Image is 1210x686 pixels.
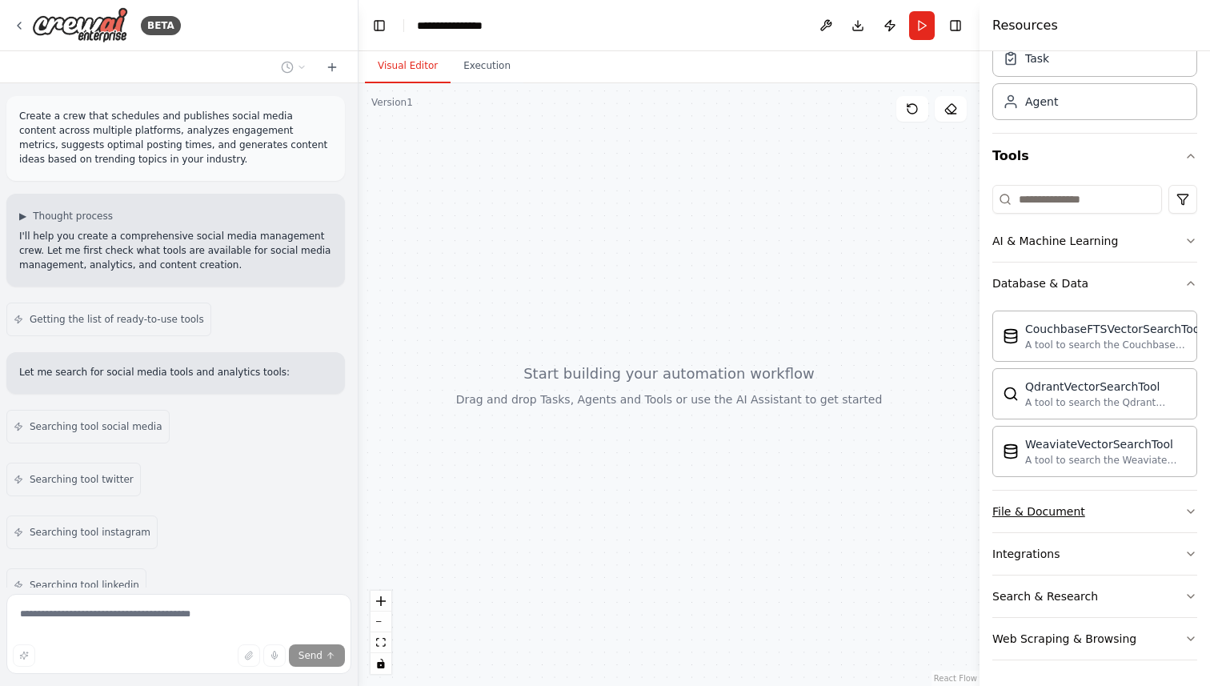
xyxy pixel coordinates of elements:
button: Tools [992,134,1197,179]
button: Click to speak your automation idea [263,644,286,667]
img: Logo [32,7,128,43]
button: zoom out [371,612,391,632]
button: File & Document [992,491,1197,532]
span: Thought process [33,210,113,223]
img: CouchbaseFTSVectorSearchTool [1003,328,1019,344]
span: Searching tool twitter [30,473,134,486]
div: WeaviateVectorSearchTool [1025,436,1187,452]
div: AI & Machine Learning [992,233,1118,249]
img: WeaviateVectorSearchTool [1003,443,1019,459]
span: Searching tool social media [30,420,162,433]
button: Upload files [238,644,260,667]
button: Switch to previous chat [274,58,313,77]
p: I'll help you create a comprehensive social media management crew. Let me first check what tools ... [19,229,332,272]
button: Visual Editor [365,50,451,83]
button: Hide right sidebar [944,14,967,37]
div: BETA [141,16,181,35]
div: Search & Research [992,588,1098,604]
p: Let me search for social media tools and analytics tools: [19,365,332,379]
button: Execution [451,50,523,83]
div: Integrations [992,546,1060,562]
div: CouchbaseFTSVectorSearchTool [1025,321,1203,337]
button: Web Scraping & Browsing [992,618,1197,660]
div: Agent [1025,94,1058,110]
div: A tool to search the Couchbase database for relevant information on internal documents. [1025,339,1203,351]
button: fit view [371,632,391,653]
img: QdrantVectorSearchTool [1003,386,1019,402]
h4: Resources [992,16,1058,35]
p: Create a crew that schedules and publishes social media content across multiple platforms, analyz... [19,109,332,166]
div: Database & Data [992,275,1088,291]
span: Searching tool linkedin [30,579,139,592]
div: React Flow controls [371,591,391,674]
div: Task [1025,50,1049,66]
button: Hide left sidebar [368,14,391,37]
button: Integrations [992,533,1197,575]
span: ▶ [19,210,26,223]
div: Crew [992,34,1197,133]
span: Getting the list of ready-to-use tools [30,313,204,326]
div: A tool to search the Weaviate database for relevant information on internal documents. [1025,454,1187,467]
nav: breadcrumb [417,18,499,34]
button: Search & Research [992,576,1197,617]
div: QdrantVectorSearchTool [1025,379,1187,395]
div: Web Scraping & Browsing [992,631,1136,647]
div: Version 1 [371,96,413,109]
button: Start a new chat [319,58,345,77]
button: AI & Machine Learning [992,220,1197,262]
div: Database & Data [992,304,1197,490]
button: ▶Thought process [19,210,113,223]
div: Tools [992,179,1197,673]
button: Send [289,644,345,667]
button: zoom in [371,591,391,612]
button: toggle interactivity [371,653,391,674]
span: Send [298,649,323,662]
a: React Flow attribution [934,674,977,683]
button: Improve this prompt [13,644,35,667]
div: File & Document [992,503,1085,520]
button: Database & Data [992,263,1197,304]
span: Searching tool instagram [30,526,150,539]
div: A tool to search the Qdrant database for relevant information on internal documents. [1025,396,1187,409]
